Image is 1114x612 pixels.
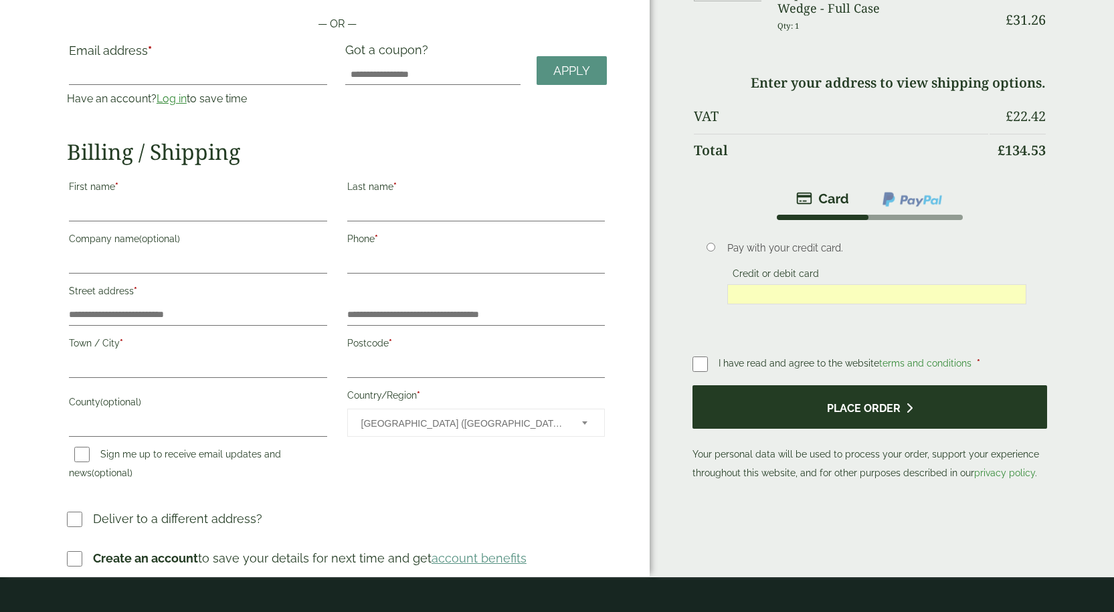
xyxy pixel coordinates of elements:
a: privacy policy [974,468,1035,478]
label: Postcode [347,334,606,356]
th: VAT [694,100,988,132]
span: (optional) [139,233,180,244]
a: terms and conditions [879,358,971,369]
span: (optional) [92,468,132,478]
p: to save your details for next time and get [93,549,527,567]
a: account benefits [432,551,527,565]
a: Log in [157,92,187,105]
a: Apply [537,56,607,85]
p: — OR — [67,16,607,32]
span: £ [1006,11,1013,29]
label: Got a coupon? [345,43,434,64]
abbr: required [977,358,980,369]
label: Last name [347,177,606,200]
span: I have read and agree to the website [719,358,974,369]
abbr: required [375,233,378,244]
abbr: required [115,181,118,192]
button: Place order [692,385,1047,429]
span: United Kingdom (UK) [361,409,565,437]
abbr: required [120,338,123,348]
abbr: required [134,286,137,296]
img: stripe.png [796,191,849,207]
span: (optional) [100,397,141,407]
abbr: required [389,338,392,348]
label: Country/Region [347,386,606,409]
abbr: required [148,43,152,58]
label: County [69,393,327,415]
td: Enter your address to view shipping options. [694,67,1046,99]
label: Street address [69,282,327,304]
label: Credit or debit card [727,268,824,283]
strong: Create an account [93,551,198,565]
span: Apply [553,64,590,78]
bdi: 31.26 [1006,11,1046,29]
abbr: required [417,390,420,401]
p: Deliver to a different address? [93,510,262,528]
p: Pay with your credit card. [727,241,1026,256]
abbr: required [393,181,397,192]
p: Your personal data will be used to process your order, support your experience throughout this we... [692,385,1047,482]
th: Total [694,134,988,167]
label: Email address [69,45,327,64]
label: Sign me up to receive email updates and news [69,449,281,482]
label: Town / City [69,334,327,356]
img: ppcp-gateway.png [881,191,943,208]
span: £ [998,141,1005,159]
bdi: 134.53 [998,141,1046,159]
span: £ [1006,107,1013,125]
iframe: Secure card payment input frame [731,288,1022,300]
label: Company name [69,229,327,252]
bdi: 22.42 [1006,107,1046,125]
p: Have an account? to save time [67,91,329,107]
input: Sign me up to receive email updates and news(optional) [74,447,90,462]
label: Phone [347,229,606,252]
span: Country/Region [347,409,606,437]
label: First name [69,177,327,200]
h2: Billing / Shipping [67,139,607,165]
small: Qty: 1 [777,21,800,31]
